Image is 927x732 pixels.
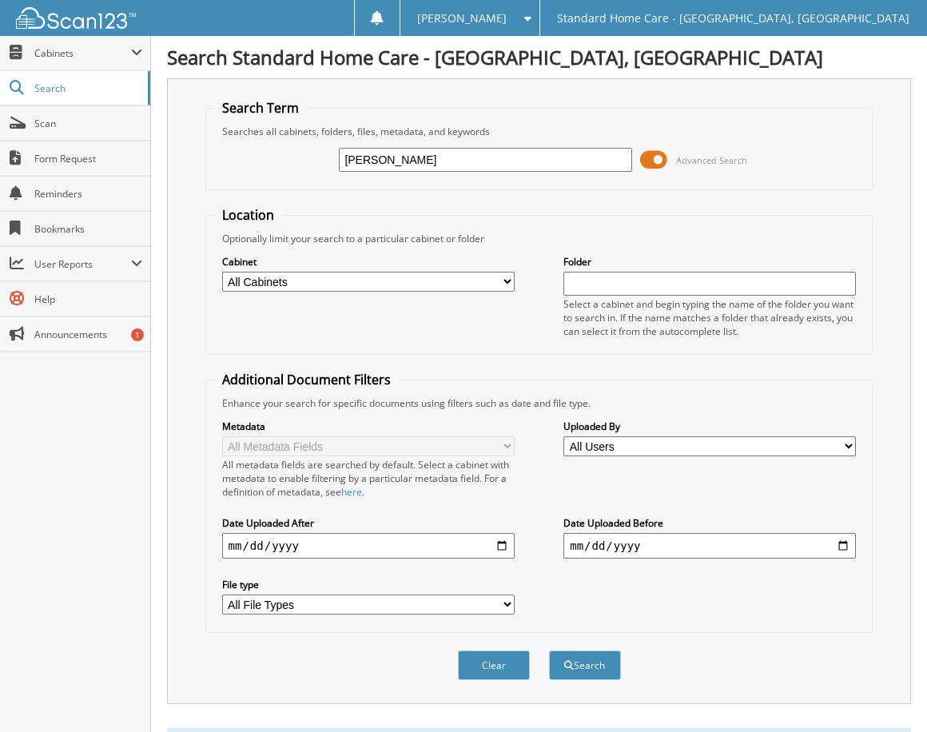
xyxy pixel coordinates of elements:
label: File type [222,578,515,591]
legend: Additional Document Filters [214,371,399,388]
label: Date Uploaded Before [563,516,856,530]
label: Cabinet [222,255,515,269]
div: 1 [131,328,144,341]
h1: Search Standard Home Care - [GEOGRAPHIC_DATA], [GEOGRAPHIC_DATA] [167,44,911,70]
div: Enhance your search for specific documents using filters such as date and file type. [214,396,865,410]
label: Uploaded By [563,420,856,433]
div: Select a cabinet and begin typing the name of the folder you want to search in. If the name match... [563,297,856,338]
span: Help [34,292,142,306]
input: end [563,533,856,559]
div: Searches all cabinets, folders, files, metadata, and keywords [214,125,865,138]
span: Cabinets [34,46,131,60]
img: scan123-logo-white.svg [16,7,136,29]
span: User Reports [34,257,131,271]
button: Clear [458,650,530,680]
label: Folder [563,255,856,269]
a: here [341,485,362,499]
label: Metadata [222,420,515,433]
div: All metadata fields are searched by default. Select a cabinet with metadata to enable filtering b... [222,458,515,499]
span: Search [34,82,140,95]
span: [PERSON_NAME] [417,14,507,23]
span: Reminders [34,187,142,201]
span: Advanced Search [676,154,747,166]
label: Date Uploaded After [222,516,515,530]
span: Bookmarks [34,222,142,236]
span: Form Request [34,152,142,165]
legend: Search Term [214,99,307,117]
span: Standard Home Care - [GEOGRAPHIC_DATA], [GEOGRAPHIC_DATA] [557,14,909,23]
legend: Location [214,206,282,224]
button: Search [549,650,621,680]
input: start [222,533,515,559]
div: Optionally limit your search to a particular cabinet or folder [214,232,865,245]
span: Scan [34,117,142,130]
span: Announcements [34,328,142,341]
